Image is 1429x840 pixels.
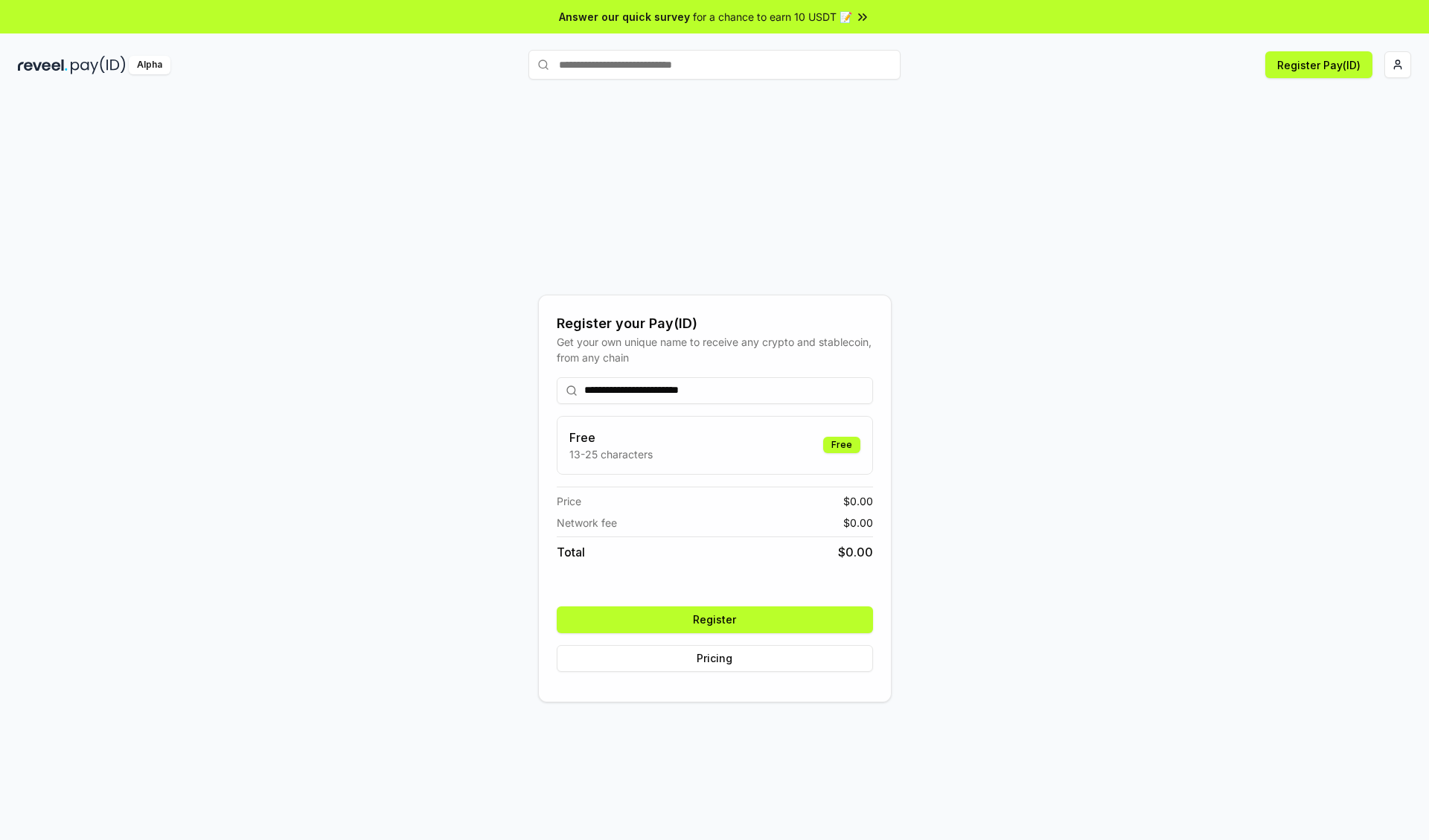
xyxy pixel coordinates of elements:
[843,493,873,509] span: $ 0.00
[569,429,653,446] h3: Free
[557,606,873,633] button: Register
[557,334,873,365] div: Get your own unique name to receive any crypto and stablecoin, from any chain
[557,543,585,561] span: Total
[71,56,126,74] img: pay_id
[557,645,873,672] button: Pricing
[838,543,873,561] span: $ 0.00
[823,437,860,453] div: Free
[569,446,653,462] p: 13-25 characters
[557,313,873,334] div: Register your Pay(ID)
[693,9,852,25] span: for a chance to earn 10 USDT 📝
[843,515,873,530] span: $ 0.00
[557,515,617,530] span: Network fee
[557,493,581,509] span: Price
[1265,51,1372,78] button: Register Pay(ID)
[129,56,170,74] div: Alpha
[18,56,68,74] img: reveel_dark
[559,9,690,25] span: Answer our quick survey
